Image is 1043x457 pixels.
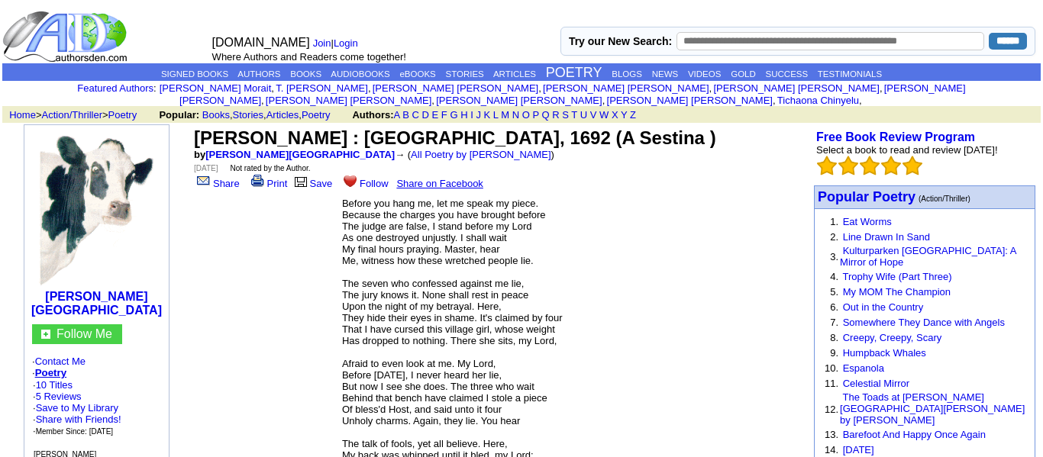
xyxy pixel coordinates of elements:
font: 13. [825,429,838,440]
a: M [501,109,509,121]
a: Join [313,37,331,49]
a: Contact Me [35,356,86,367]
a: [PERSON_NAME][GEOGRAPHIC_DATA] [31,290,162,317]
font: i [605,97,606,105]
a: [PERSON_NAME] Morait [160,82,272,94]
img: library.gif [292,175,309,187]
a: U [580,109,587,121]
a: STORIES [446,69,484,79]
font: Popular Poetry [818,189,915,204]
a: Save to My Library [36,402,118,414]
img: logo_ad.gif [2,10,131,63]
a: I [470,109,473,121]
font: Member Since: [DATE] [36,427,114,436]
a: T. [PERSON_NAME] [276,82,368,94]
font: [PERSON_NAME] : [GEOGRAPHIC_DATA], 1692 (A Sestina ) [194,127,716,148]
a: L [493,109,499,121]
a: [PERSON_NAME] [PERSON_NAME] [179,82,966,106]
font: Not rated by the Author. [230,164,310,172]
a: Share on Facebook [396,178,483,189]
a: E [432,109,439,121]
a: K [484,109,491,121]
a: Espanola [843,362,884,374]
img: gc.jpg [41,330,50,339]
a: Celestial Mirror [843,378,909,389]
a: Share with Friends! [36,414,121,425]
font: : [77,82,156,94]
img: bigemptystars.png [817,156,837,175]
font: 12. [825,404,838,415]
a: Books [202,109,230,121]
a: B [402,109,409,121]
a: My MOM The Champion [843,286,951,298]
a: H [460,109,467,121]
font: 8. [830,332,838,343]
a: The Toads at [PERSON_NAME][GEOGRAPHIC_DATA][PERSON_NAME] by [PERSON_NAME] [840,391,1025,426]
a: [PERSON_NAME] [PERSON_NAME] [543,82,709,94]
a: T [571,109,577,121]
a: Out in the Country [843,301,924,313]
a: Eat Worms [843,216,892,227]
a: S [562,109,569,121]
a: AUDIOBOOKS [331,69,389,79]
a: P [532,109,538,121]
font: Where Authors and Readers come together! [212,51,406,63]
font: 3. [830,251,838,262]
a: [PERSON_NAME] [PERSON_NAME] [436,95,602,106]
label: Try our New Search: [569,35,672,47]
a: G [450,109,457,121]
a: Somewhere They Dance with Angels [843,317,1005,328]
font: 9. [830,347,838,359]
a: [PERSON_NAME] [PERSON_NAME] [373,82,538,94]
a: Tichaona Chinyelu [777,95,859,106]
a: Trophy Wife (Part Three) [842,271,951,282]
b: Authors: [352,109,393,121]
a: AUTHORS [237,69,280,79]
font: i [883,85,884,93]
font: i [712,85,713,93]
a: Print [248,178,288,189]
a: ARTICLES [493,69,536,79]
a: Creepy, Creepy, Scary [843,332,942,343]
font: i [776,97,777,105]
a: Stories [233,109,263,121]
font: 7. [830,317,838,328]
a: eBOOKS [399,69,435,79]
a: Q [541,109,549,121]
a: 10 Titles [36,379,73,391]
font: 4. [830,271,838,282]
a: BLOGS [612,69,642,79]
a: BOOKS [290,69,321,79]
a: SIGNED BOOKS [161,69,228,79]
a: [PERSON_NAME][GEOGRAPHIC_DATA] [205,149,395,160]
font: 14. [825,444,838,455]
a: C [412,109,418,121]
a: NEWS [652,69,679,79]
font: 6. [830,301,838,313]
a: F [441,109,447,121]
font: · · [33,379,121,436]
font: by [194,149,395,160]
a: Kulturparken [GEOGRAPHIC_DATA]: A Mirror of Hope [840,245,1016,268]
a: Z [630,109,636,121]
a: Action/Thriller [42,109,102,121]
a: Humpback Whales [843,347,926,359]
a: N [512,109,519,121]
font: [DATE] [194,164,218,172]
font: 5. [830,286,838,298]
a: Poetry [108,109,137,121]
img: 37503.gif [39,136,153,286]
a: GOLD [731,69,756,79]
b: Free Book Review Program [816,130,975,143]
font: , , , , , , , , , , [160,82,966,106]
font: → ( ) [395,149,554,160]
font: i [264,97,266,105]
a: Home [9,109,36,121]
a: Poetry [302,109,331,121]
img: bigemptystars.png [903,156,922,175]
a: Line Drawn In Sand [843,231,930,243]
a: Follow [341,178,389,189]
img: bigemptystars.png [838,156,858,175]
font: i [434,97,436,105]
font: [DOMAIN_NAME] [212,36,310,49]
